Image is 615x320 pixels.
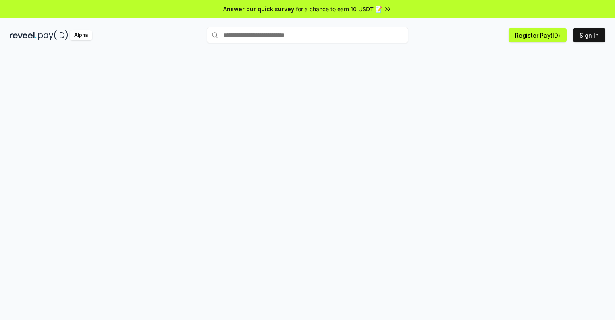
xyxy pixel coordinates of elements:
[573,28,605,42] button: Sign In
[10,30,37,40] img: reveel_dark
[70,30,92,40] div: Alpha
[509,28,567,42] button: Register Pay(ID)
[38,30,68,40] img: pay_id
[296,5,382,13] span: for a chance to earn 10 USDT 📝
[223,5,294,13] span: Answer our quick survey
